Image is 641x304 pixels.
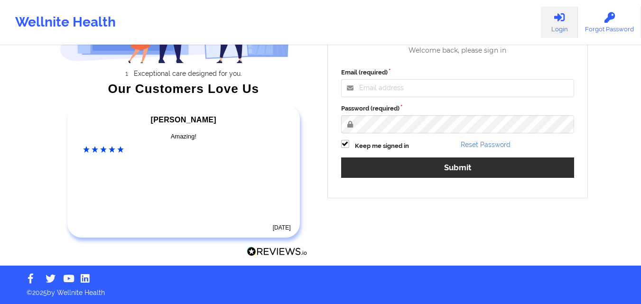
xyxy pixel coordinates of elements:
[247,247,307,259] a: Reviews.io Logo
[578,7,641,38] a: Forgot Password
[341,79,575,97] input: Email address
[341,157,575,178] button: Submit
[20,281,621,297] p: © 2025 by Wellnite Health
[83,132,284,141] div: Amazing!
[341,68,575,77] label: Email (required)
[341,104,575,113] label: Password (required)
[461,141,511,148] a: Reset Password
[541,7,578,38] a: Login
[60,84,307,93] div: Our Customers Love Us
[151,116,216,124] span: [PERSON_NAME]
[355,141,409,151] label: Keep me signed in
[334,46,581,55] div: Welcome back, please sign in
[68,70,307,77] li: Exceptional care designed for you.
[247,247,307,257] img: Reviews.io Logo
[273,224,291,231] time: [DATE]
